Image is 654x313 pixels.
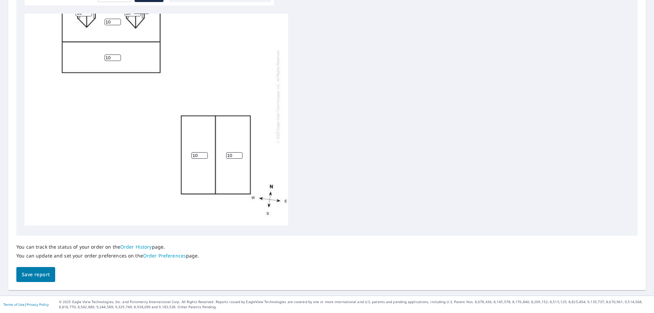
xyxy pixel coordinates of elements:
[120,244,152,250] a: Order History
[16,267,55,282] button: Save report
[22,270,50,279] span: Save report
[16,253,199,259] p: You can update and set your order preferences on the page.
[27,302,49,307] a: Privacy Policy
[3,302,25,307] a: Terms of Use
[16,244,199,250] p: You can track the status of your order on the page.
[59,299,651,310] p: © 2025 Eagle View Technologies, Inc. and Pictometry International Corp. All Rights Reserved. Repo...
[3,302,49,307] p: |
[143,252,186,259] a: Order Preferences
